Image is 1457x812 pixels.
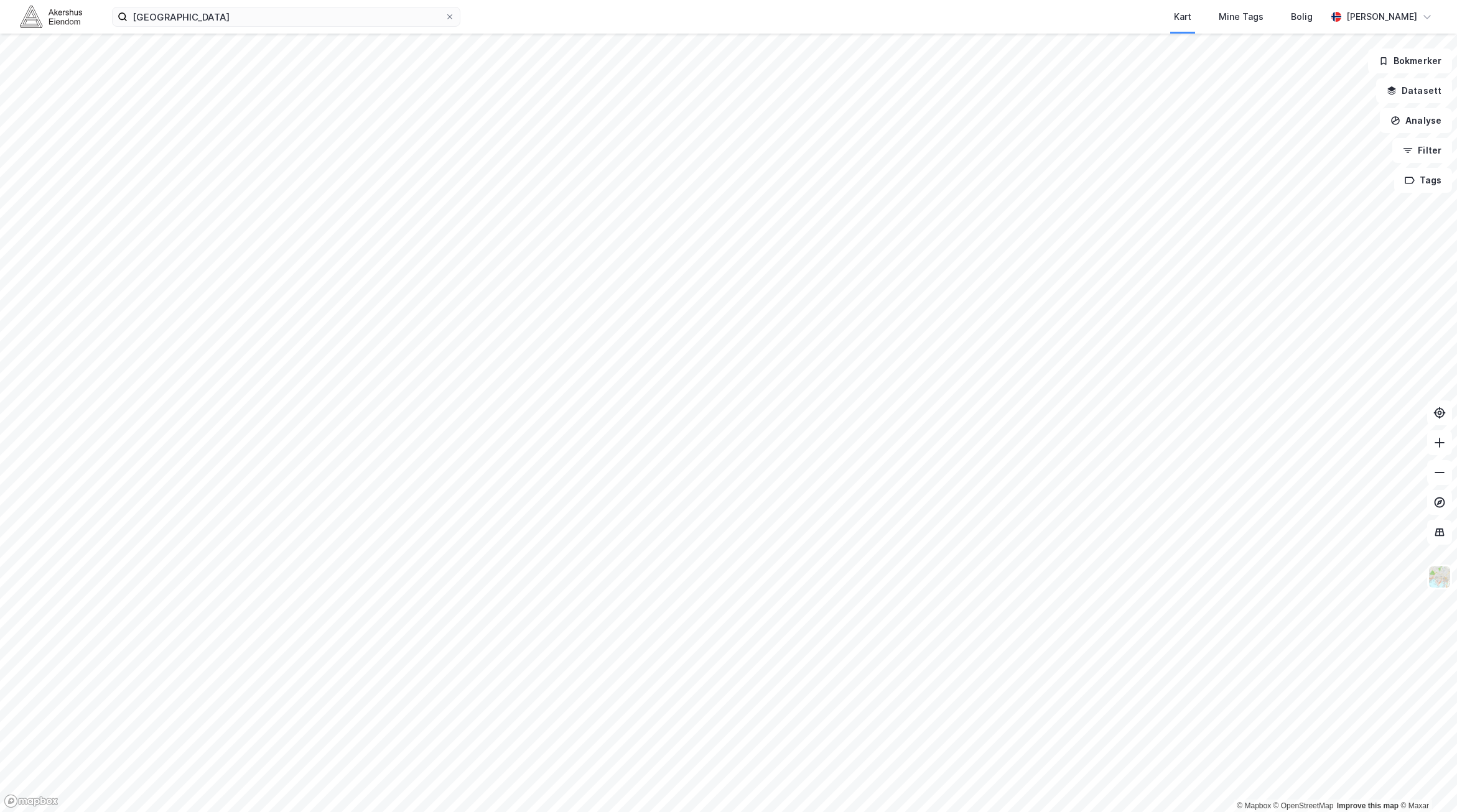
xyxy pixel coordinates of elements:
[1395,752,1457,812] div: Kontrollprogram for chat
[1219,9,1264,24] div: Mine Tags
[128,7,445,26] input: Søk på adresse, matrikkel, gårdeiere, leietakere eller personer
[1395,752,1457,812] iframe: Chat Widget
[20,6,82,27] img: akershus-eiendom-logo.9091f326c980b4bce74ccdd9f866810c.svg
[1273,801,1334,810] a: OpenStreetMap
[1368,48,1452,73] button: Bokmerker
[1237,801,1271,810] a: Mapbox
[1174,9,1191,24] div: Kart
[1376,78,1452,103] button: Datasett
[1337,801,1399,810] a: Improve this map
[1346,9,1417,24] div: [PERSON_NAME]
[1394,168,1452,193] button: Tags
[4,794,58,808] a: Mapbox homepage
[1428,565,1451,589] img: Z
[1380,108,1452,133] button: Analyse
[1291,9,1313,24] div: Bolig
[1392,138,1452,163] button: Filter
